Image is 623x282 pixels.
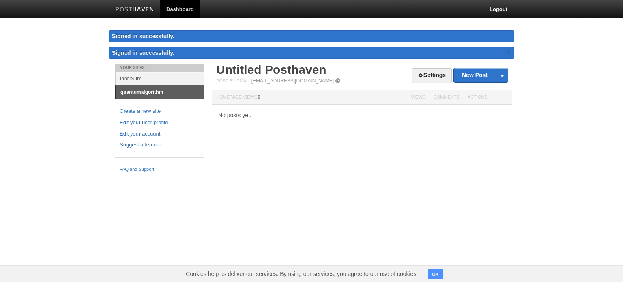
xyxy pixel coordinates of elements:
a: × [505,47,512,57]
div: Signed in successfully. [109,30,514,42]
th: Views [407,90,429,105]
div: No posts yet. [212,112,512,118]
a: quantumalgorithm [116,86,204,99]
img: Posthaven-bar [116,7,154,13]
th: Homepage Views [212,90,407,105]
span: Cookies help us deliver our services. By using our services, you agree to our use of cookies. [178,266,426,282]
a: Edit your account [120,130,199,138]
span: Post by Email [216,78,250,83]
th: Actions [464,90,512,105]
a: [EMAIL_ADDRESS][DOMAIN_NAME] [251,78,334,84]
a: Edit your user profile [120,118,199,127]
a: FAQ and Support [120,166,199,173]
li: Your Sites [115,64,204,72]
button: OK [428,269,443,279]
span: 0 [258,94,260,100]
a: Untitled Posthaven [216,63,327,76]
a: Settings [412,68,452,83]
th: Comments [430,90,464,105]
span: Signed in successfully. [112,50,174,56]
a: New Post [454,68,508,82]
a: Create a new site [120,107,199,116]
a: Suggest a feature [120,141,199,149]
a: InnerSure [116,72,204,85]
